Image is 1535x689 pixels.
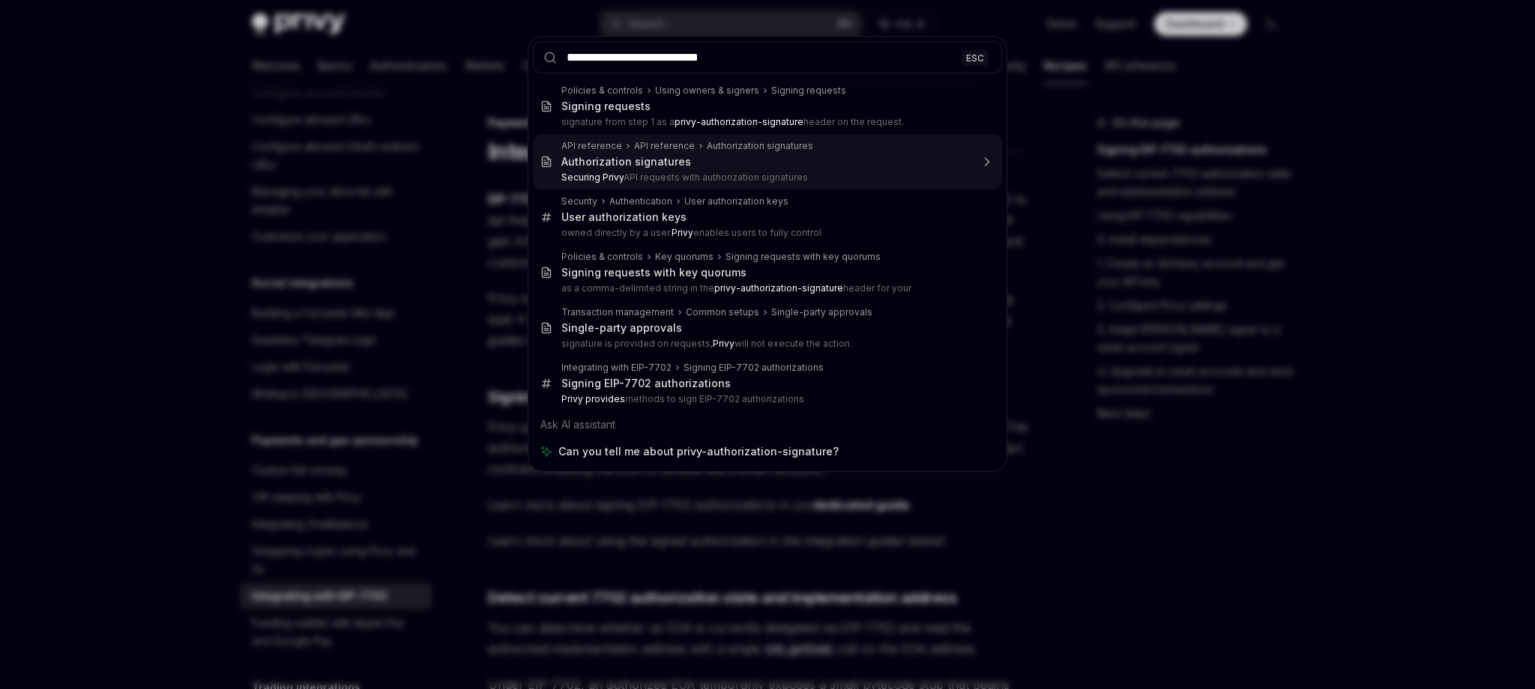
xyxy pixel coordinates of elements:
div: ESC [962,49,989,65]
b: Privy [672,227,693,238]
div: Integrating with EIP-7702 [561,362,672,374]
div: Authentication [609,195,672,207]
div: Policies & controls [561,85,643,97]
div: Authorization signatures [561,155,691,169]
div: API reference [634,140,695,152]
div: Signing requests [771,85,846,97]
div: Signing EIP-7702 authorizations [684,362,824,374]
p: methods to sign EIP-7702 authorizations [561,393,971,405]
b: Securing Privy [561,172,624,183]
div: Authorization signatures [707,140,813,152]
b: privy-authorization-signature [714,282,843,294]
div: Common setups [686,306,759,318]
div: Signing requests with key quorums [561,266,747,279]
b: Privy provides [561,393,625,404]
p: owned directly by a user. enables users to fully control [561,227,971,239]
div: Single-party approvals [561,321,682,335]
span: Can you tell me about privy-authorization-signature? [558,444,839,459]
div: Key quorums [655,251,714,263]
div: Transaction management [561,306,674,318]
p: signature is provided on requests, will not execute the action. [561,338,971,350]
b: privy-authorization-signature [675,116,803,127]
div: User authorization keys [561,210,687,224]
div: Signing requests with key quorums [726,251,881,263]
div: Single-party approvals [771,306,872,318]
b: Privy [713,338,735,349]
div: Security [561,195,597,207]
div: Ask AI assistant [533,411,1002,438]
p: API requests with authorization signatures [561,172,971,183]
p: signature from step 1 as a header on the request. [561,116,971,128]
div: User authorization keys [684,195,788,207]
p: as a comma-delimited string in the header for your [561,282,971,294]
div: Signing requests [561,100,651,113]
div: Using owners & signers [655,85,759,97]
div: API reference [561,140,622,152]
div: Signing EIP-7702 authorizations [561,377,731,390]
div: Policies & controls [561,251,643,263]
